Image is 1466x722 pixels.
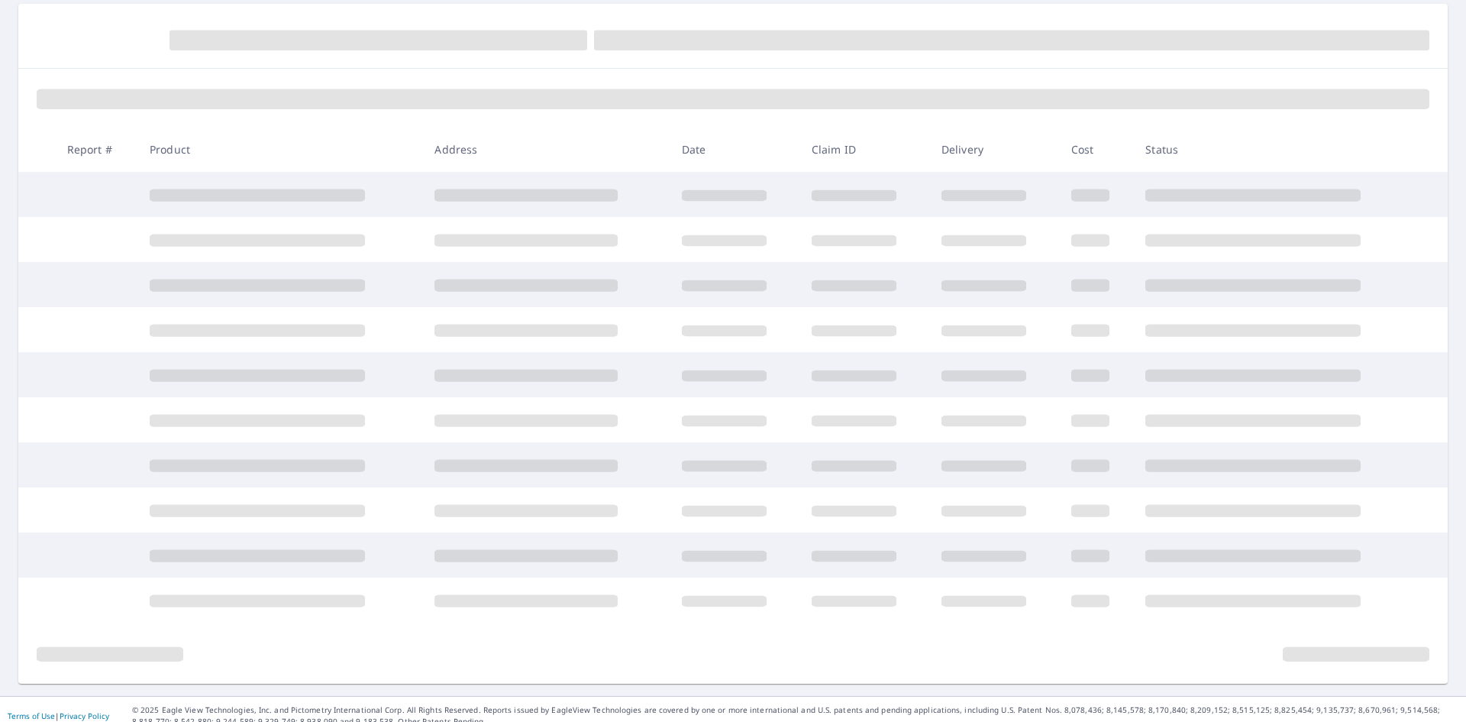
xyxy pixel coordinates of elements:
th: Date [670,127,799,172]
th: Claim ID [799,127,929,172]
th: Product [137,127,422,172]
a: Privacy Policy [60,711,109,721]
th: Cost [1059,127,1134,172]
a: Terms of Use [8,711,55,721]
th: Report # [55,127,137,172]
th: Status [1133,127,1419,172]
th: Delivery [929,127,1059,172]
p: | [8,711,109,720]
th: Address [422,127,669,172]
